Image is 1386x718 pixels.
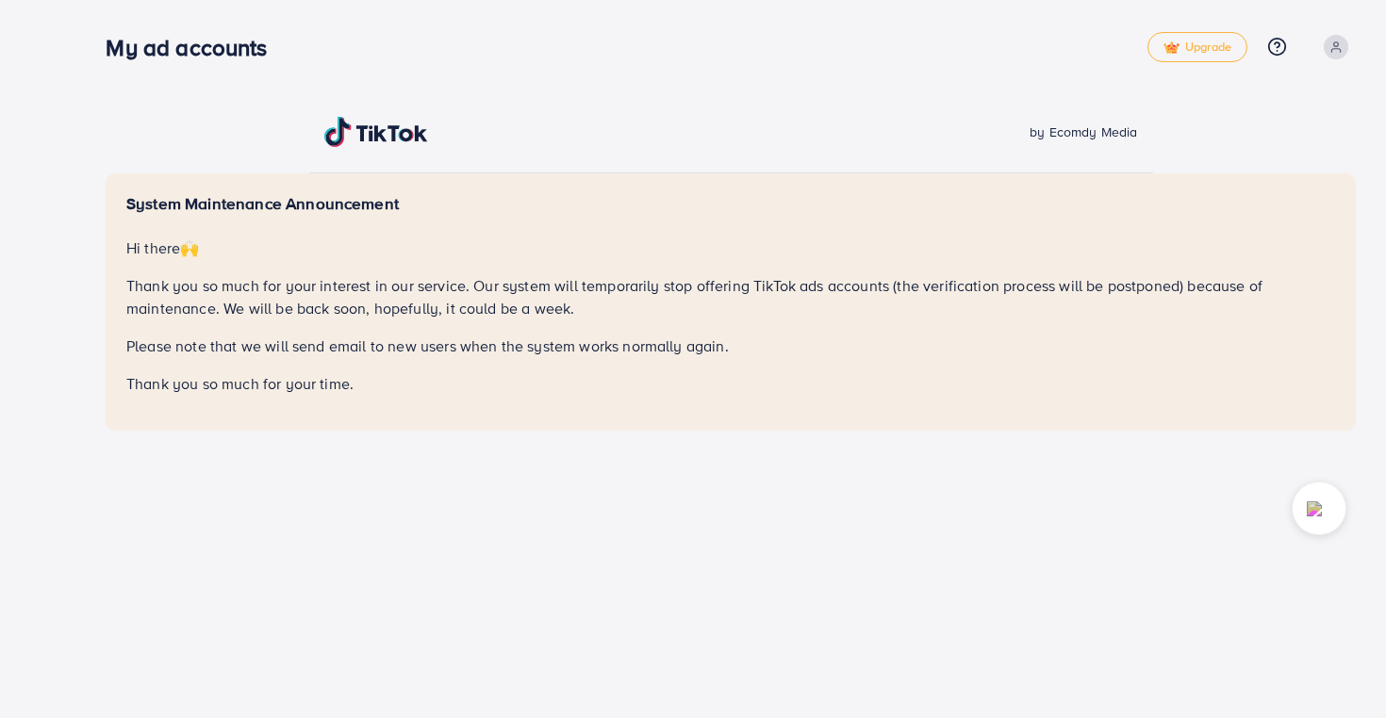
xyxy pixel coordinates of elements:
p: Please note that we will send email to new users when the system works normally again. [126,335,1335,357]
img: tick [1163,41,1180,55]
span: Upgrade [1163,41,1231,55]
h5: System Maintenance Announcement [126,194,1335,214]
p: Thank you so much for your interest in our service. Our system will temporarily stop offering Tik... [126,274,1335,319]
span: by Ecomdy Media [1030,122,1137,141]
img: TikTok [324,117,428,147]
p: Thank you so much for your time. [126,372,1335,395]
h3: My ad accounts [106,34,282,61]
a: tickUpgrade [1147,32,1247,62]
span: 🙌 [180,237,199,258]
p: Hi there [126,237,1335,259]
